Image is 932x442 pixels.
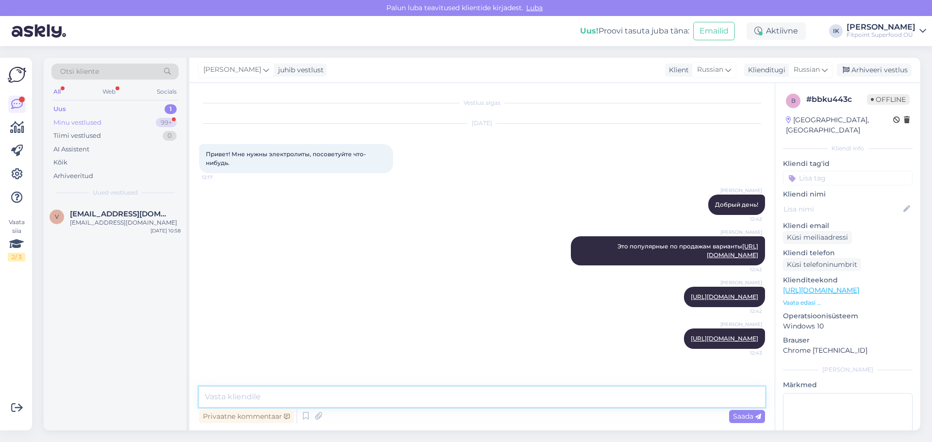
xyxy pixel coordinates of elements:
p: Kliendi email [783,221,913,231]
div: 99+ [156,118,177,128]
span: Привет! Мне нужны электролиты, посоветуйте что-нибудь. [206,150,366,166]
div: AI Assistent [53,145,89,154]
div: Socials [155,85,179,98]
div: 2 / 3 [8,253,25,262]
div: 1 [165,104,177,114]
div: [DATE] 10:58 [150,227,181,234]
p: Kliendi telefon [783,248,913,258]
span: Это популярные по продажам варианты [617,243,758,259]
a: [URL][DOMAIN_NAME] [783,286,859,295]
div: Klient [665,65,689,75]
button: Emailid [693,22,735,40]
span: [PERSON_NAME] [203,65,261,75]
b: Uus! [580,26,599,35]
p: Märkmed [783,380,913,390]
a: [URL][DOMAIN_NAME] [691,293,758,300]
div: Kõik [53,158,67,167]
p: Brauser [783,335,913,345]
div: Kliendi info [783,144,913,153]
span: Offline [867,94,910,105]
span: Luba [523,3,546,12]
div: IK [829,24,843,38]
div: [EMAIL_ADDRESS][DOMAIN_NAME] [70,218,181,227]
div: Proovi tasuta juba täna: [580,25,689,37]
div: # bbku443c [806,94,867,105]
span: v [55,213,59,220]
p: Vaata edasi ... [783,298,913,307]
div: [GEOGRAPHIC_DATA], [GEOGRAPHIC_DATA] [786,115,893,135]
span: [PERSON_NAME] [720,187,762,194]
div: Privaatne kommentaar [199,410,294,423]
span: b [791,97,796,104]
span: 12:42 [726,215,762,223]
p: Kliendi tag'id [783,159,913,169]
div: 0 [163,131,177,141]
div: Arhiveeritud [53,171,93,181]
span: 12:17 [202,174,238,181]
span: Russian [794,65,820,75]
div: Klienditugi [744,65,785,75]
span: Otsi kliente [60,66,99,77]
div: Fitpoint Superfood OÜ [847,31,915,39]
div: All [51,85,63,98]
span: Russian [697,65,723,75]
a: [PERSON_NAME]Fitpoint Superfood OÜ [847,23,926,39]
div: Aktiivne [747,22,806,40]
div: [PERSON_NAME] [783,365,913,374]
span: [PERSON_NAME] [720,229,762,236]
div: Küsi telefoninumbrit [783,258,861,271]
div: Web [100,85,117,98]
img: Askly Logo [8,65,26,84]
div: Vestlus algas [199,98,765,107]
div: juhib vestlust [274,65,324,75]
div: [PERSON_NAME] [847,23,915,31]
input: Lisa tag [783,171,913,185]
input: Lisa nimi [783,204,901,214]
p: Klienditeekond [783,275,913,285]
div: Küsi meiliaadressi [783,231,852,244]
span: Uued vestlused [93,188,138,197]
p: Kliendi nimi [783,189,913,199]
p: Windows 10 [783,321,913,331]
span: viktoriachrnko@gmail.com [70,210,171,218]
span: 12:42 [726,308,762,315]
div: Uus [53,104,66,114]
span: [PERSON_NAME] [720,321,762,328]
div: Minu vestlused [53,118,101,128]
p: Operatsioonisüsteem [783,311,913,321]
span: [PERSON_NAME] [720,279,762,286]
span: 12:42 [726,266,762,273]
span: 12:43 [726,349,762,357]
span: Добрый день! [715,201,758,208]
div: [DATE] [199,119,765,128]
span: Saada [733,412,761,421]
div: Tiimi vestlused [53,131,101,141]
p: Chrome [TECHNICAL_ID] [783,345,913,356]
div: Vaata siia [8,218,25,262]
div: Arhiveeri vestlus [837,64,912,77]
a: [URL][DOMAIN_NAME] [691,335,758,342]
